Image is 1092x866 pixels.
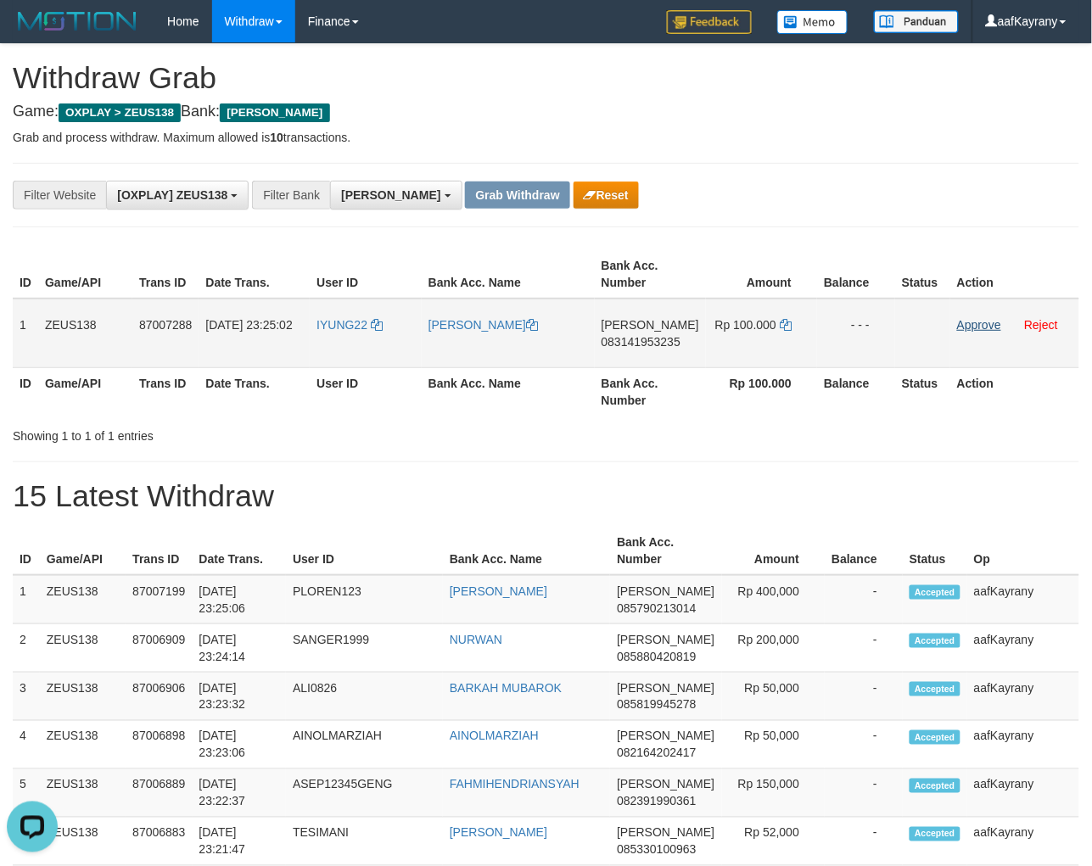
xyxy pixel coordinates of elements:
div: Showing 1 to 1 of 1 entries [13,421,442,444]
td: - [825,624,903,673]
td: ZEUS138 [40,721,126,769]
th: Date Trans. [193,527,287,575]
td: [DATE] 23:23:06 [193,721,287,769]
th: Game/API [40,527,126,575]
th: Status [895,367,950,416]
td: 87007199 [126,575,192,624]
span: [PERSON_NAME] [617,826,714,840]
th: ID [13,250,38,299]
td: 87006906 [126,673,192,721]
a: [PERSON_NAME] [450,584,547,598]
span: Copy 085330100963 to clipboard [617,843,696,857]
th: Trans ID [126,527,192,575]
th: Status [903,527,967,575]
td: ALI0826 [286,673,443,721]
td: TESIMANI [286,818,443,866]
div: Filter Bank [252,181,330,210]
a: IYUNG22 [316,318,383,332]
h1: Withdraw Grab [13,61,1079,95]
button: [OXPLAY] ZEUS138 [106,181,249,210]
span: [PERSON_NAME] [341,188,440,202]
td: - [825,769,903,818]
td: - [825,575,903,624]
th: Amount [722,527,826,575]
td: 87006909 [126,624,192,673]
span: Rp 100.000 [715,318,776,332]
span: Accepted [910,779,960,793]
td: 5 [13,769,40,818]
button: Grab Withdraw [465,182,569,209]
th: Op [967,527,1079,575]
span: Copy 082391990361 to clipboard [617,795,696,808]
td: PLOREN123 [286,575,443,624]
th: Balance [817,367,895,416]
td: - [825,673,903,721]
th: Game/API [38,250,132,299]
th: Bank Acc. Name [443,527,610,575]
span: Accepted [910,730,960,745]
th: User ID [286,527,443,575]
td: [DATE] 23:24:14 [193,624,287,673]
a: AINOLMARZIAH [450,729,539,743]
span: [DATE] 23:25:02 [205,318,292,332]
p: Grab and process withdraw. Maximum allowed is transactions. [13,129,1079,146]
img: MOTION_logo.png [13,8,142,34]
th: Bank Acc. Number [595,250,706,299]
a: Approve [957,318,1001,332]
td: SANGER1999 [286,624,443,673]
span: [PERSON_NAME] [617,681,714,695]
td: - [825,721,903,769]
span: Accepted [910,634,960,648]
td: 87006883 [126,818,192,866]
img: Button%20Memo.svg [777,10,848,34]
th: Date Trans. [199,250,310,299]
span: Accepted [910,682,960,696]
td: [DATE] 23:21:47 [193,818,287,866]
span: [PERSON_NAME] [617,633,714,646]
th: Game/API [38,367,132,416]
td: ZEUS138 [40,769,126,818]
span: [PERSON_NAME] [617,778,714,791]
td: aafKayrany [967,673,1079,721]
td: ASEP12345GENG [286,769,443,818]
a: [PERSON_NAME] [450,826,547,840]
span: 87007288 [139,318,192,332]
a: NURWAN [450,633,502,646]
th: Amount [706,250,817,299]
td: aafKayrany [967,769,1079,818]
td: Rp 150,000 [722,769,826,818]
span: Copy 085819945278 to clipboard [617,698,696,712]
td: aafKayrany [967,575,1079,624]
th: ID [13,367,38,416]
h4: Game: Bank: [13,103,1079,120]
th: Trans ID [132,250,199,299]
th: Bank Acc. Name [422,367,595,416]
span: Copy 083141953235 to clipboard [602,335,680,349]
td: 87006889 [126,769,192,818]
button: [PERSON_NAME] [330,181,462,210]
a: Reject [1024,318,1058,332]
td: 1 [13,575,40,624]
th: Rp 100.000 [706,367,817,416]
th: Trans ID [132,367,199,416]
td: - [825,818,903,866]
th: Action [950,367,1079,416]
th: ID [13,527,40,575]
th: User ID [310,250,422,299]
td: 3 [13,673,40,721]
span: IYUNG22 [316,318,367,332]
td: Rp 50,000 [722,721,826,769]
img: panduan.png [874,10,959,33]
td: ZEUS138 [40,624,126,673]
button: Reset [574,182,639,209]
th: Bank Acc. Number [595,367,706,416]
td: [DATE] 23:22:37 [193,769,287,818]
td: 2 [13,624,40,673]
div: Filter Website [13,181,106,210]
a: Copy 100000 to clipboard [780,318,792,332]
strong: 10 [270,131,283,144]
th: Bank Acc. Number [610,527,721,575]
h1: 15 Latest Withdraw [13,479,1079,513]
span: [PERSON_NAME] [617,729,714,743]
span: Copy 085880420819 to clipboard [617,650,696,663]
